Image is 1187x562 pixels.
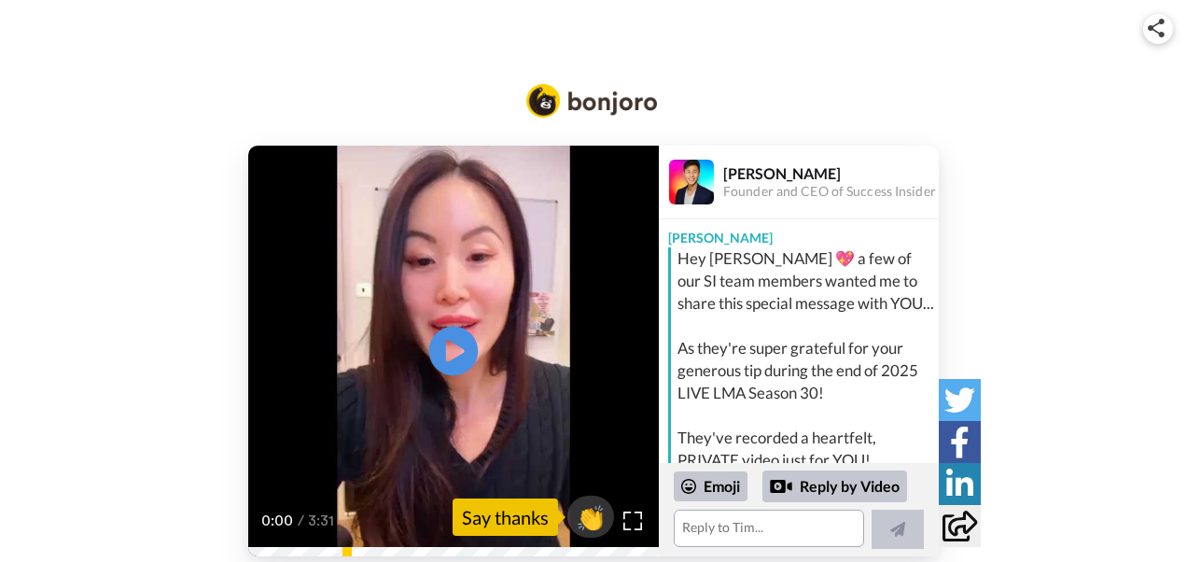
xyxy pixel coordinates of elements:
img: Full screen [623,512,642,530]
div: Say thanks [453,499,558,536]
img: Bonjoro Logo [526,84,657,118]
button: 👏 [567,496,614,538]
div: [PERSON_NAME] [659,219,939,247]
div: Founder and CEO of Success Insider [723,184,938,200]
div: [PERSON_NAME] [723,164,938,182]
span: 0:00 [261,510,294,532]
div: Hey [PERSON_NAME] 💖 a few of our SI team members wanted me to share this special message with YOU... [677,247,934,516]
span: / [298,510,304,532]
div: Reply by Video [770,475,792,498]
img: ic_share.svg [1148,19,1165,37]
div: Emoji [674,471,747,501]
img: Profile Image [669,160,714,204]
span: 👏 [567,502,614,532]
div: Reply by Video [762,471,907,502]
span: 3:31 [308,510,341,532]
